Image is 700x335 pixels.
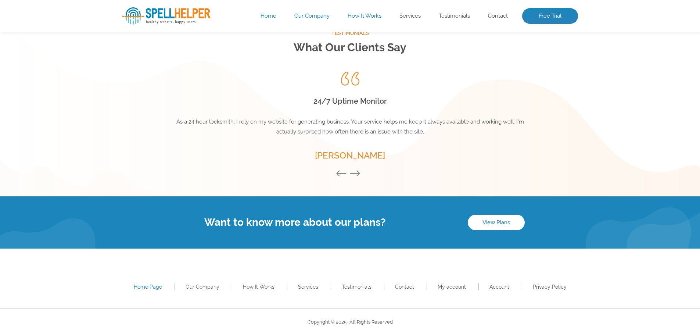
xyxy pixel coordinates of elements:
[399,13,421,20] a: Services
[122,216,468,228] h4: Want to know more about our plans?
[348,13,381,20] a: How It Works
[122,30,385,56] h1: Website Analysis
[261,13,276,20] a: Home
[396,24,578,149] img: Free Webiste Analysis
[122,63,385,86] p: Enter your website’s URL to see spelling mistakes, broken links and more
[489,284,509,290] a: Account
[186,284,219,290] a: Our Company
[488,13,508,20] a: Contact
[134,284,162,290] a: Home Page
[342,284,371,290] a: Testimonials
[294,13,330,20] a: Our Company
[122,30,168,56] span: Free
[522,8,578,24] a: Free Trial
[468,215,525,230] a: View Plans
[395,284,414,290] a: Contact
[308,319,393,325] span: Copyright © 2025 · All Rights Reserved
[439,13,470,20] a: Testimonials
[438,284,466,290] a: My account
[398,42,545,49] img: Free Webiste Analysis
[349,170,364,178] button: Next
[336,170,351,178] button: Previous
[122,92,324,112] input: Enter Your URL
[298,284,318,290] a: Services
[243,284,274,290] a: How It Works
[122,282,578,292] nav: Footer Primary Menu
[122,7,211,25] img: SpellHelper
[533,284,567,290] a: Privacy Policy
[122,119,188,138] button: Scan Website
